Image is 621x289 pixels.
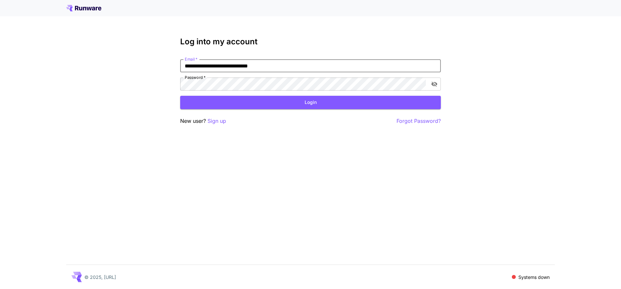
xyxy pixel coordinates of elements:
button: Forgot Password? [397,117,441,125]
label: Password [185,75,206,80]
button: toggle password visibility [428,78,440,90]
p: New user? [180,117,226,125]
button: Sign up [208,117,226,125]
h3: Log into my account [180,37,441,46]
button: Login [180,96,441,109]
p: © 2025, [URL] [84,274,116,281]
label: Email [185,56,197,62]
p: Systems down [518,274,550,281]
